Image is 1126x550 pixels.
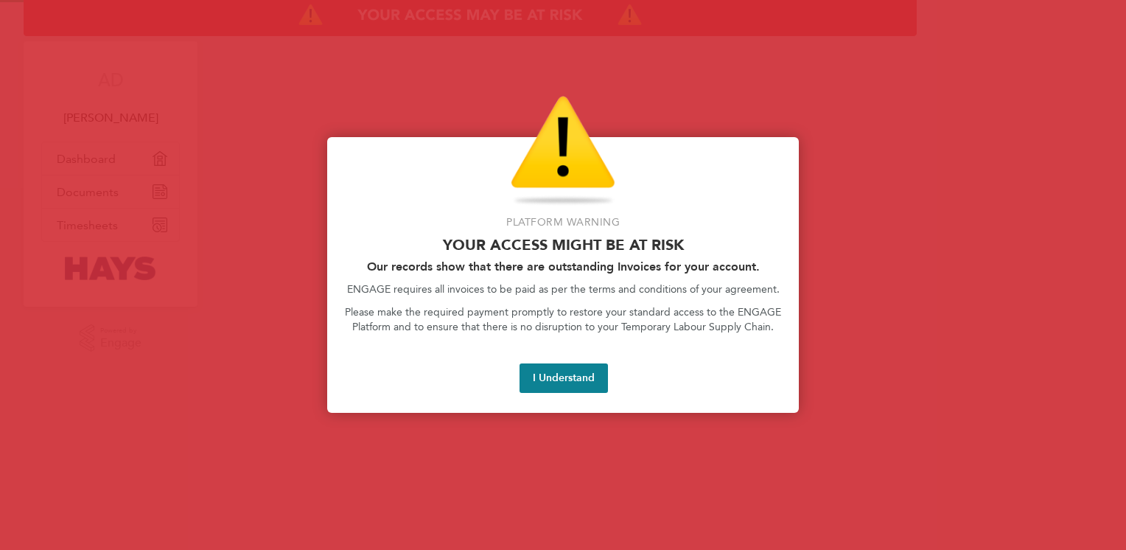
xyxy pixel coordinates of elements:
[345,305,781,334] p: Please make the required payment promptly to restore your standard access to the ENGAGE Platform ...
[345,282,781,297] p: ENGAGE requires all invoices to be paid as per the terms and conditions of your agreement.
[345,236,781,254] p: Your access might be at risk
[520,363,608,393] button: I Understand
[511,96,615,206] img: Warning Icon
[345,260,781,274] h2: Our records show that there are outstanding Invoices for your account.
[345,215,781,230] p: Platform Warning
[327,137,799,413] div: Access At Risk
